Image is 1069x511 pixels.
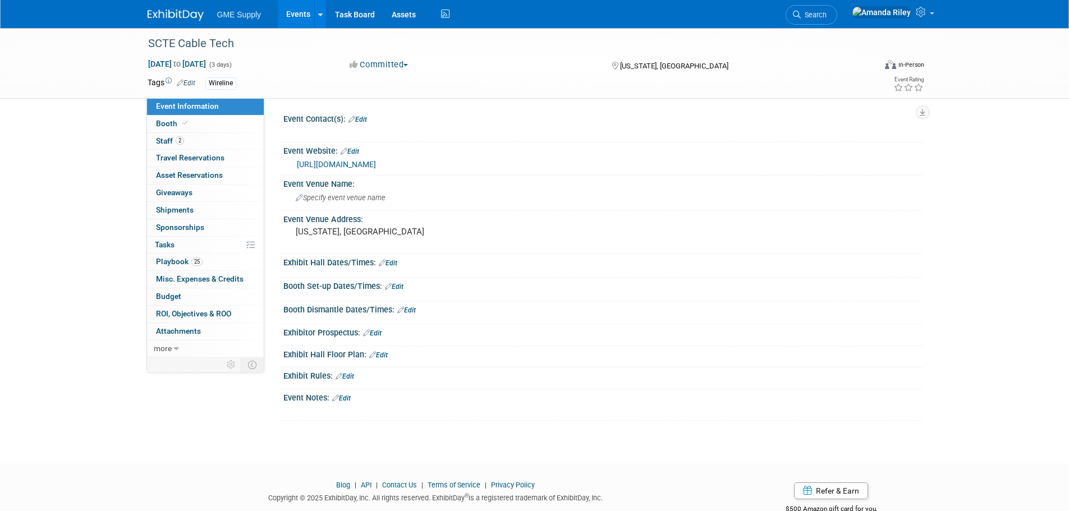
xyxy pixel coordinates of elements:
div: Exhibit Rules: [283,367,922,382]
div: Event Rating [893,77,924,82]
a: Travel Reservations [147,150,264,167]
a: Privacy Policy [491,481,535,489]
a: Edit [397,306,416,314]
div: Exhibit Hall Dates/Times: [283,254,922,269]
a: Edit [341,148,359,155]
span: Giveaways [156,188,192,197]
span: Event Information [156,102,219,111]
a: Staff2 [147,133,264,150]
a: Budget [147,288,264,305]
span: Misc. Expenses & Credits [156,274,244,283]
div: SCTE Cable Tech [144,34,859,54]
a: Contact Us [382,481,417,489]
span: Search [801,11,827,19]
span: | [482,481,489,489]
span: to [172,59,182,68]
span: Attachments [156,326,201,335]
a: Attachments [147,323,264,340]
a: Search [786,5,837,25]
a: Edit [369,351,388,359]
a: ROI, Objectives & ROO [147,306,264,323]
div: Booth Dismantle Dates/Times: [283,301,922,316]
span: Booth [156,119,190,128]
a: Shipments [147,202,264,219]
span: Travel Reservations [156,153,224,162]
a: Booth [147,116,264,132]
span: Budget [156,292,181,301]
a: Edit [363,329,382,337]
sup: ® [465,492,469,499]
a: Asset Reservations [147,167,264,184]
div: Copyright © 2025 ExhibitDay, Inc. All rights reserved. ExhibitDay is a registered trademark of Ex... [148,490,724,503]
button: Committed [346,59,412,71]
span: 2 [176,136,184,145]
a: Playbook25 [147,254,264,270]
a: Edit [332,394,351,402]
span: Shipments [156,205,194,214]
div: In-Person [898,61,924,69]
div: Wireline [205,77,236,89]
img: ExhibitDay [148,10,204,21]
span: Tasks [155,240,175,249]
a: [URL][DOMAIN_NAME] [297,160,376,169]
td: Toggle Event Tabs [241,357,264,372]
span: Staff [156,136,184,145]
a: Event Information [147,98,264,115]
div: Event Website: [283,142,922,157]
div: Exhibitor Prospectus: [283,324,922,339]
a: more [147,340,264,357]
a: Refer & Earn [794,482,868,499]
div: Event Venue Name: [283,176,922,190]
a: Blog [336,481,350,489]
span: | [373,481,380,489]
i: Booth reservation complete [182,120,188,126]
div: Booth Set-up Dates/Times: [283,278,922,292]
pre: [US_STATE], [GEOGRAPHIC_DATA] [296,227,537,237]
span: more [154,344,172,353]
a: Tasks [147,237,264,254]
div: Event Contact(s): [283,111,922,125]
span: | [419,481,426,489]
span: (3 days) [208,61,232,68]
a: Edit [379,259,397,267]
a: Terms of Service [428,481,480,489]
div: Event Format [809,58,925,75]
a: Edit [336,372,354,380]
span: 25 [191,257,203,266]
span: Sponsorships [156,223,204,232]
img: Format-Inperson.png [885,60,896,69]
td: Personalize Event Tab Strip [222,357,241,372]
span: Playbook [156,257,203,266]
span: [DATE] [DATE] [148,59,207,69]
a: Giveaways [147,185,264,201]
span: [US_STATE], [GEOGRAPHIC_DATA] [620,62,728,70]
a: Sponsorships [147,219,264,236]
a: Misc. Expenses & Credits [147,271,264,288]
td: Tags [148,77,195,90]
a: Edit [385,283,403,291]
span: | [352,481,359,489]
span: Specify event venue name [296,194,386,202]
span: GME Supply [217,10,261,19]
a: Edit [177,79,195,87]
a: API [361,481,371,489]
a: Edit [348,116,367,123]
span: ROI, Objectives & ROO [156,309,231,318]
div: Event Notes: [283,389,922,404]
div: Exhibit Hall Floor Plan: [283,346,922,361]
div: Event Venue Address: [283,211,922,225]
img: Amanda Riley [852,6,911,19]
span: Asset Reservations [156,171,223,179]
